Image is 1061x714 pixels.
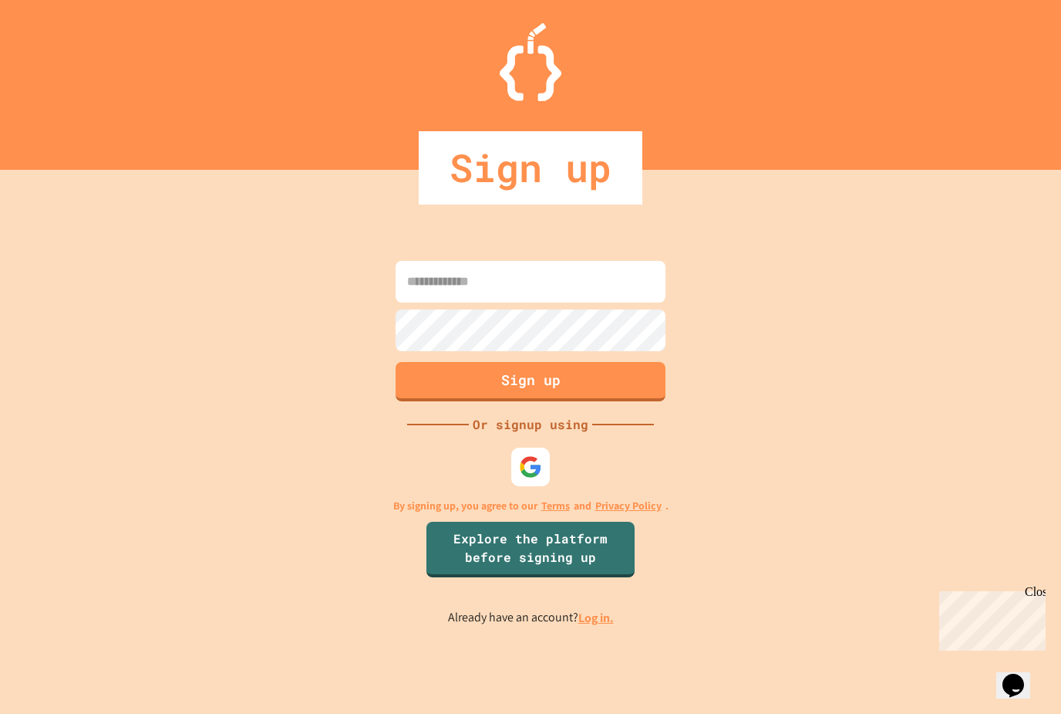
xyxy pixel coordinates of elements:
[426,522,635,577] a: Explore the platform before signing up
[448,608,614,628] p: Already have an account?
[6,6,106,98] div: Chat with us now!Close
[419,131,642,205] div: Sign up
[393,498,669,514] p: By signing up, you agree to our and .
[519,455,542,479] img: google-icon.svg
[500,23,561,101] img: Logo.svg
[996,652,1046,699] iframe: chat widget
[396,362,665,401] button: Sign up
[541,498,570,514] a: Terms
[578,610,614,626] a: Log in.
[595,498,662,514] a: Privacy Policy
[469,415,592,434] div: Or signup using
[933,585,1046,651] iframe: chat widget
